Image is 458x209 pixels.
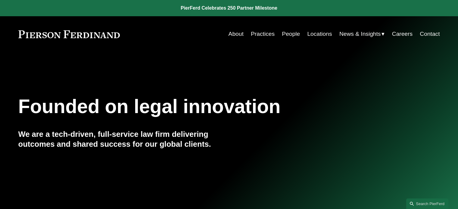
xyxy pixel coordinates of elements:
a: Search this site [406,198,448,209]
span: News & Insights [339,29,381,39]
a: Locations [307,28,332,40]
a: folder dropdown [339,28,385,40]
a: Practices [251,28,275,40]
a: Contact [420,28,440,40]
a: About [229,28,244,40]
h4: We are a tech-driven, full-service law firm delivering outcomes and shared success for our global... [18,129,229,149]
a: People [282,28,300,40]
h1: Founded on legal innovation [18,96,370,118]
a: Careers [392,28,413,40]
